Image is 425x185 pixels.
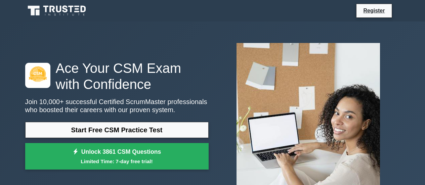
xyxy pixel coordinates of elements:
[359,6,389,15] a: Register
[25,143,209,170] a: Unlock 3861 CSM QuestionsLimited Time: 7-day free trial!
[34,157,200,165] small: Limited Time: 7-day free trial!
[25,98,209,114] p: Join 10,000+ successful Certified ScrumMaster professionals who boosted their careers with our pr...
[25,122,209,138] a: Start Free CSM Practice Test
[25,60,209,92] h1: Ace Your CSM Exam with Confidence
